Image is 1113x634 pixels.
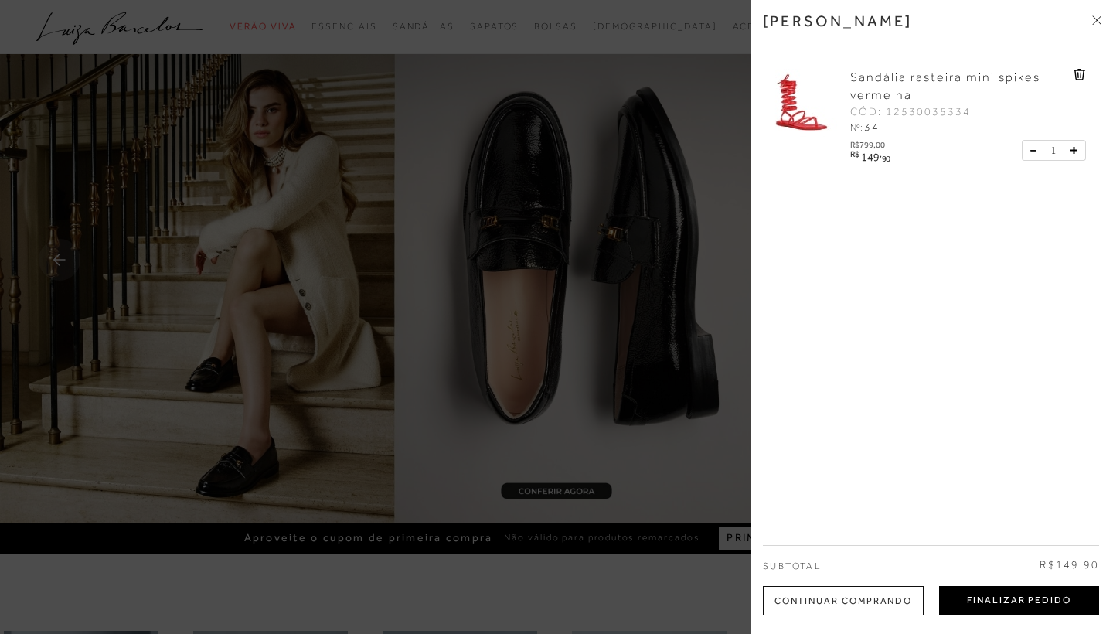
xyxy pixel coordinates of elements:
[850,136,893,149] div: R$799,00
[850,104,971,120] span: CÓD: 12530035334
[1040,557,1099,573] span: R$149,90
[1050,142,1057,158] span: 1
[763,69,840,146] img: Sandália rasteira mini spikes vermelha
[850,69,1070,104] a: Sandália rasteira mini spikes vermelha
[861,151,880,163] span: 149
[763,12,913,30] h3: [PERSON_NAME]
[882,154,890,163] span: 90
[850,122,863,133] span: Nº:
[763,586,924,615] div: Continuar Comprando
[939,586,1099,615] button: Finalizar Pedido
[763,561,821,571] span: Subtotal
[850,70,1040,102] span: Sandália rasteira mini spikes vermelha
[864,121,880,133] span: 34
[880,150,890,158] i: ,
[850,150,859,158] i: R$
